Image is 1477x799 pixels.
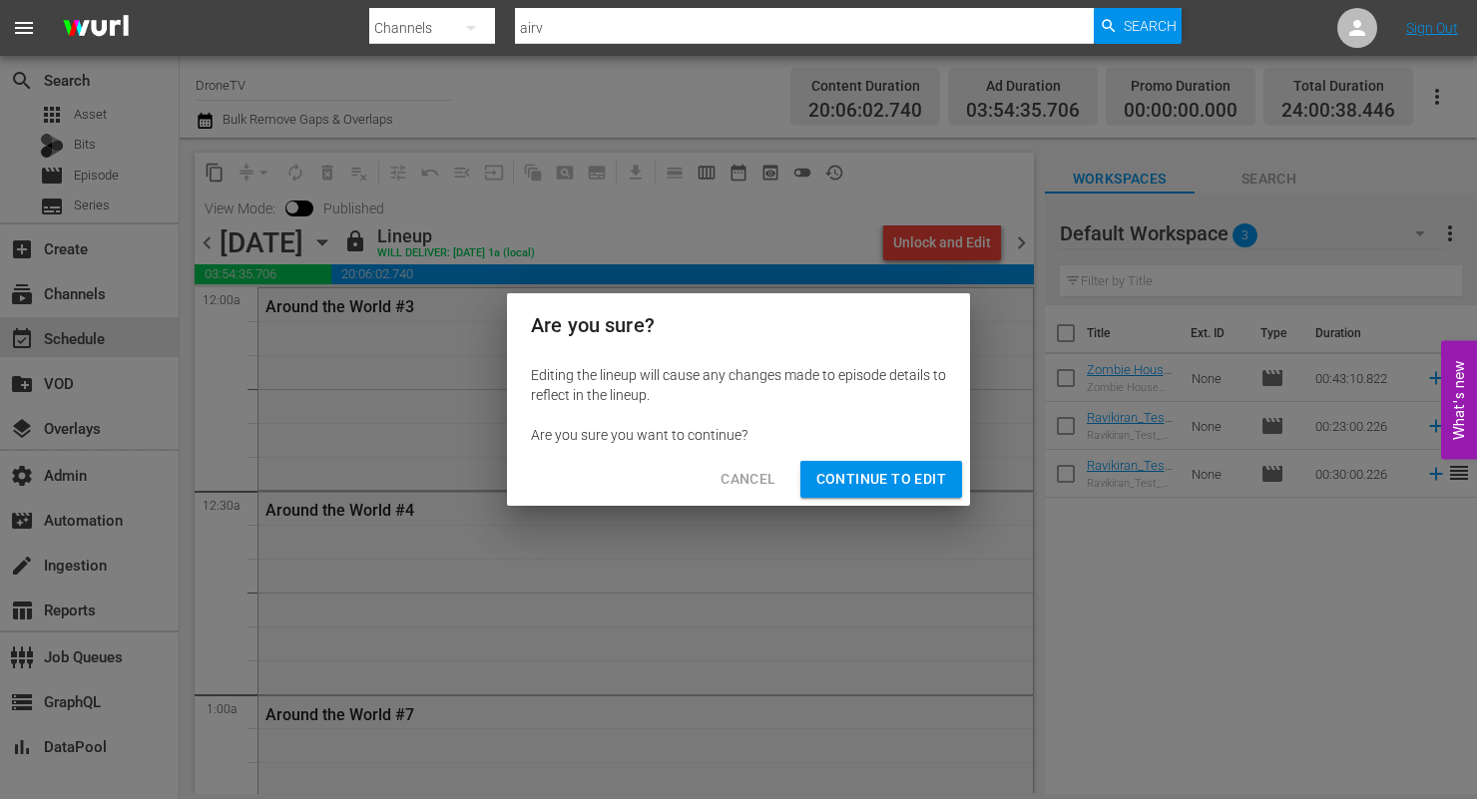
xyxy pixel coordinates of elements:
[1406,20,1458,36] a: Sign Out
[816,467,946,492] span: Continue to Edit
[1441,340,1477,459] button: Open Feedback Widget
[12,16,36,40] span: menu
[705,461,791,498] button: Cancel
[1124,8,1177,44] span: Search
[531,425,946,445] div: Are you sure you want to continue?
[48,5,144,52] img: ans4CAIJ8jUAAAAAAAAAAAAAAAAAAAAAAAAgQb4GAAAAAAAAAAAAAAAAAAAAAAAAJMjXAAAAAAAAAAAAAAAAAAAAAAAAgAT5G...
[721,467,775,492] span: Cancel
[800,461,962,498] button: Continue to Edit
[531,365,946,405] div: Editing the lineup will cause any changes made to episode details to reflect in the lineup.
[531,309,946,341] h2: Are you sure?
